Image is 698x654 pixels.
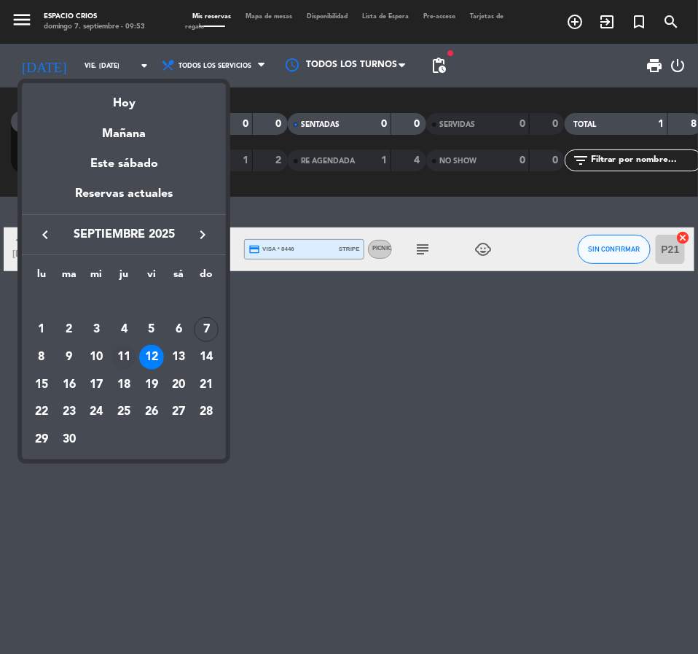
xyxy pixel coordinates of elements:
td: 30 de septiembre de 2025 [55,426,83,453]
td: 4 de septiembre de 2025 [110,316,138,344]
div: 16 [57,373,82,397]
div: Mañana [22,114,226,144]
td: 2 de septiembre de 2025 [55,316,83,344]
td: 18 de septiembre de 2025 [110,371,138,399]
td: 24 de septiembre de 2025 [83,399,111,427]
button: keyboard_arrow_left [32,225,58,244]
td: 28 de septiembre de 2025 [192,399,220,427]
div: 21 [194,373,219,397]
td: 1 de septiembre de 2025 [28,316,55,344]
td: 22 de septiembre de 2025 [28,399,55,427]
div: 12 [139,345,164,370]
div: 8 [29,345,54,370]
td: 6 de septiembre de 2025 [165,316,193,344]
td: 14 de septiembre de 2025 [192,343,220,371]
div: 17 [84,373,109,397]
div: 14 [194,345,219,370]
th: sábado [165,266,193,289]
div: 7 [194,317,219,342]
th: miércoles [83,266,111,289]
div: 13 [167,345,192,370]
div: 5 [139,317,164,342]
div: 29 [29,427,54,452]
i: keyboard_arrow_right [194,226,211,244]
div: 24 [84,400,109,424]
td: SEP. [28,289,220,316]
td: 25 de septiembre de 2025 [110,399,138,427]
td: 10 de septiembre de 2025 [83,343,111,371]
td: 16 de septiembre de 2025 [55,371,83,399]
td: 21 de septiembre de 2025 [192,371,220,399]
td: 3 de septiembre de 2025 [83,316,111,344]
td: 13 de septiembre de 2025 [165,343,193,371]
th: lunes [28,266,55,289]
div: Este sábado [22,144,226,184]
div: 20 [167,373,192,397]
div: 23 [57,400,82,424]
div: 18 [111,373,136,397]
td: 26 de septiembre de 2025 [138,399,165,427]
div: 6 [167,317,192,342]
td: 12 de septiembre de 2025 [138,343,165,371]
td: 5 de septiembre de 2025 [138,316,165,344]
td: 11 de septiembre de 2025 [110,343,138,371]
td: 17 de septiembre de 2025 [83,371,111,399]
div: 25 [111,400,136,424]
div: 26 [139,400,164,424]
th: viernes [138,266,165,289]
th: jueves [110,266,138,289]
td: 20 de septiembre de 2025 [165,371,193,399]
div: 27 [167,400,192,424]
div: 30 [57,427,82,452]
td: 7 de septiembre de 2025 [192,316,220,344]
div: 4 [111,317,136,342]
div: 22 [29,400,54,424]
th: domingo [192,266,220,289]
div: 3 [84,317,109,342]
i: keyboard_arrow_left [36,226,54,244]
div: 1 [29,317,54,342]
td: 8 de septiembre de 2025 [28,343,55,371]
td: 9 de septiembre de 2025 [55,343,83,371]
td: 15 de septiembre de 2025 [28,371,55,399]
div: 28 [194,400,219,424]
div: 11 [111,345,136,370]
div: Hoy [22,83,226,113]
button: keyboard_arrow_right [189,225,216,244]
div: 9 [57,345,82,370]
td: 27 de septiembre de 2025 [165,399,193,427]
div: 10 [84,345,109,370]
span: septiembre 2025 [58,225,189,244]
th: martes [55,266,83,289]
td: 19 de septiembre de 2025 [138,371,165,399]
td: 29 de septiembre de 2025 [28,426,55,453]
td: 23 de septiembre de 2025 [55,399,83,427]
div: 15 [29,373,54,397]
div: 19 [139,373,164,397]
div: 2 [57,317,82,342]
div: Reservas actuales [22,184,226,214]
